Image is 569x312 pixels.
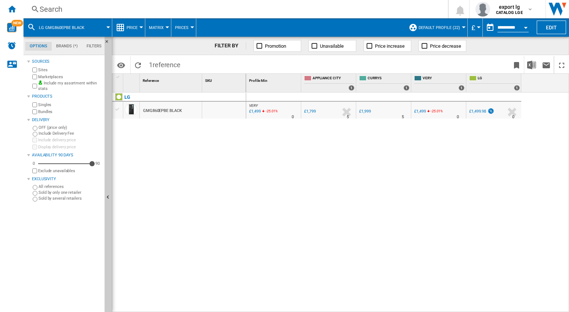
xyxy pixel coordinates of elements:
[249,79,267,83] span: Profile Min
[25,42,52,51] md-tab-item: Options
[143,79,159,83] span: Reference
[116,18,141,37] div: Price
[265,43,286,49] span: Promotion
[38,80,43,85] img: mysite-bg-18x18.png
[31,161,37,166] div: 0
[524,56,539,73] button: Download in Excel
[33,185,37,190] input: All references
[265,108,269,117] i: %
[375,43,405,49] span: Price increase
[32,117,102,123] div: Delivery
[430,43,461,49] span: Price decrease
[32,109,37,114] input: Bundles
[358,108,371,115] div: £1,999
[205,79,212,83] span: SKU
[204,74,246,85] div: Sort None
[483,20,497,35] button: md-calendar
[175,25,189,30] span: Prices
[32,145,37,149] input: Display delivery price
[32,102,37,107] input: Singles
[459,85,464,91] div: 1 offers sold by VERY
[127,25,138,30] span: Price
[7,41,16,50] img: alerts-logo.svg
[38,80,102,92] label: Include my assortment within stats
[468,108,495,115] div: £1,499.98
[33,126,37,131] input: OFF (price only)
[94,161,102,166] div: 90
[215,42,246,50] div: FILTER BY
[38,137,102,143] label: Include delivery price
[475,2,490,17] img: profile.jpg
[554,56,569,73] button: Maximize
[32,152,102,158] div: Availability 90 Days
[39,196,102,201] label: Sold by several retailers
[141,74,202,85] div: Sort None
[431,109,440,113] span: -25.01
[38,102,102,108] label: Singles
[125,74,139,85] div: Sort None
[11,20,23,26] span: NEW
[149,25,164,30] span: Matrix
[468,74,521,92] div: LG 1 offers sold by LG
[38,67,102,73] label: Sites
[304,109,315,114] div: £1,799
[537,21,566,34] button: Edit
[413,74,466,92] div: VERY 1 offers sold by VERY
[471,24,475,32] span: £
[38,168,102,174] label: Exclude unavailables
[39,125,102,130] label: OFF (price only)
[248,74,301,85] div: Profile Min Sort None
[303,108,315,115] div: £1,799
[38,160,92,167] md-slider: Availability
[519,20,532,33] button: Open calendar
[349,85,354,91] div: 1 offers sold by APPLIANCE CITY
[39,18,92,37] button: LG GMG860EPBE BLACK
[413,108,426,115] div: £1,499
[143,102,182,119] div: GMG860EPBE BLACK
[82,42,106,51] md-tab-item: Filters
[32,81,37,91] input: Include my assortment within stats
[153,61,180,69] span: reference
[39,131,102,136] label: Include Delivery Fee
[40,4,429,14] div: Search
[32,168,37,173] input: Display delivery price
[33,191,37,196] input: Sold by only one retailer
[468,18,483,37] md-menu: Currency
[127,18,141,37] button: Price
[141,74,202,85] div: Reference Sort None
[39,184,102,189] label: All references
[32,68,37,72] input: Sites
[39,190,102,195] label: Sold by only one retailer
[364,40,411,52] button: Price increase
[359,109,371,114] div: £1,999
[131,56,145,73] button: Reload
[7,23,17,32] img: wise-card.svg
[320,43,344,49] span: Unavailable
[38,109,102,115] label: Bundles
[471,18,479,37] div: £
[292,113,294,121] div: Delivery Time : 0 day
[496,3,523,11] span: export lg
[313,76,354,82] span: APPLIANCE CITY
[496,10,523,15] b: CATALOG LGE
[175,18,192,37] button: Prices
[303,74,356,92] div: APPLIANCE CITY 1 offers sold by APPLIANCE CITY
[32,138,37,142] input: Include delivery price
[358,74,411,92] div: CURRYS 1 offers sold by CURRYS
[204,74,246,85] div: SKU Sort None
[38,74,102,80] label: Marketplaces
[149,18,167,37] button: Matrix
[527,61,536,69] img: excel-24x24.png
[309,40,356,52] button: Unavailable
[266,109,275,113] span: -25.01
[478,76,520,82] span: LG
[419,25,460,30] span: Default profile (22)
[402,113,404,121] div: Delivery Time : 5 days
[423,76,464,82] span: VERY
[52,42,82,51] md-tab-item: Brands (*)
[404,85,409,91] div: 1 offers sold by CURRYS
[114,58,128,72] button: Options
[39,25,84,30] span: LG GMG860EPBE BLACK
